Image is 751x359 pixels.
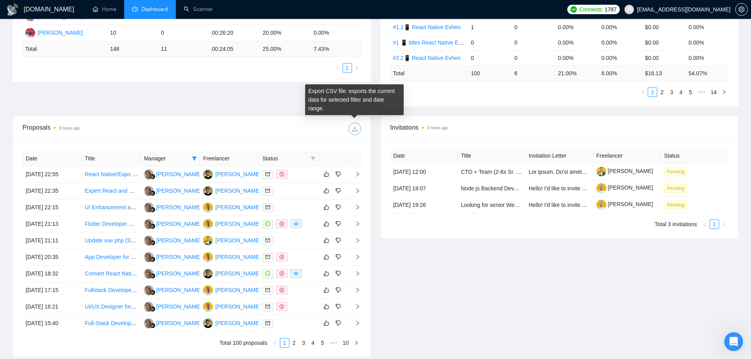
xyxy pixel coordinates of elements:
div: [PERSON_NAME] [156,302,201,311]
li: Next Page [719,219,729,229]
a: Flutter Developer Needed for iOS Screen-Time App UI Bug Fix [85,221,238,227]
a: Expert React and React Native Developer Needed for Mobile App (CST Hours) [85,188,277,194]
li: Total 3 invitations [655,219,697,229]
span: right [721,222,726,227]
span: right [722,90,727,95]
span: like [324,171,329,177]
li: Next Page [352,63,362,73]
a: Node.js Backend Developer — API Optimization & Performance Tuning for Scaling Flutter App [461,185,691,192]
div: Proposals [22,123,192,135]
a: 5 [686,88,695,97]
img: EP [203,318,213,328]
img: gigradar-bm.png [150,257,155,262]
div: [PERSON_NAME] [156,253,201,261]
iframe: Intercom live chat [724,332,743,351]
a: MC[PERSON_NAME] [144,320,201,326]
img: gigradar-bm.png [150,240,155,246]
th: Title [82,151,141,166]
span: Pending [664,167,688,176]
th: Invitation Letter [526,148,593,164]
img: EP [203,169,213,179]
a: homeHome [93,6,116,13]
span: left [335,65,340,70]
a: VZ[PERSON_NAME] [203,253,261,260]
span: left [273,340,278,345]
img: gigradar-bm.png [150,223,155,229]
a: VZ[PERSON_NAME] [203,286,261,293]
span: mail [265,255,270,259]
button: dislike [334,236,343,245]
span: ••• [695,87,708,97]
time: 8 hours ago [59,126,80,130]
button: left [333,63,343,73]
a: 1 [648,88,657,97]
td: 100 [468,65,511,81]
a: VK[PERSON_NAME] [203,237,261,243]
td: 0.00% [310,25,361,41]
span: like [324,221,329,227]
div: [PERSON_NAME] [215,286,261,294]
img: MC [144,236,154,246]
a: 4 [676,88,685,97]
img: VZ [203,285,213,295]
td: 25.00 % [259,41,310,57]
li: Next Page [719,87,729,97]
span: mail [265,205,270,210]
th: Freelancer [593,148,661,164]
a: #2.2📱 React Native Evhen [393,55,461,61]
td: [DATE] 22:15 [22,199,82,216]
a: MC[PERSON_NAME] [144,204,201,210]
span: Status [262,154,307,163]
th: Manager [141,151,200,166]
li: 14 [708,87,719,97]
td: 0.00% [555,50,598,65]
span: like [324,270,329,277]
span: setting [736,6,747,13]
td: 0 [511,50,555,65]
button: like [322,186,331,195]
button: like [322,219,331,229]
a: 14 [708,88,719,97]
td: 11 [158,41,209,57]
button: dislike [334,318,343,328]
td: $0.00 [642,50,685,65]
li: 4 [676,87,686,97]
td: Expert React and React Native Developer Needed for Mobile App (CST Hours) [82,183,141,199]
td: $0.00 [642,35,685,50]
button: dislike [334,219,343,229]
a: 3 [667,88,676,97]
span: dislike [335,287,341,293]
a: 2 [290,339,298,347]
td: Node.js Backend Developer — API Optimization & Performance Tuning for Scaling Flutter App [458,180,526,197]
a: UI Enhancement and Feature Development for Tennis AI Coach [85,204,240,210]
td: 0 [468,35,511,50]
a: OT[PERSON_NAME] [25,29,83,35]
span: right [348,171,360,177]
td: 00:26:20 [209,25,259,41]
span: like [324,320,329,326]
a: MC[PERSON_NAME] [144,187,201,193]
div: [PERSON_NAME] [215,253,261,261]
a: MC[PERSON_NAME] [144,171,201,177]
div: [PERSON_NAME] [156,203,201,212]
a: 1 [343,63,352,72]
td: $ 16.13 [642,65,685,81]
a: 1 [280,339,289,347]
td: 54.07 % [686,65,729,81]
a: EP[PERSON_NAME] [203,171,261,177]
td: 7.43 % [310,41,361,57]
div: Export CSV file: exports the current data for selected filter and date range. [305,84,404,115]
li: Previous Page [638,87,648,97]
li: Next 5 Pages [695,87,708,97]
span: mail [265,288,270,292]
span: filter [309,153,317,164]
li: Previous Page [700,219,710,229]
div: [PERSON_NAME] [156,186,201,195]
a: Update vue php (Stocky POS) Reports [85,237,179,244]
button: right [352,63,362,73]
button: dislike [334,252,343,262]
span: left [641,90,645,95]
span: dollar [280,172,284,177]
a: EP[PERSON_NAME] [203,270,261,276]
th: Freelancer [200,151,259,166]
